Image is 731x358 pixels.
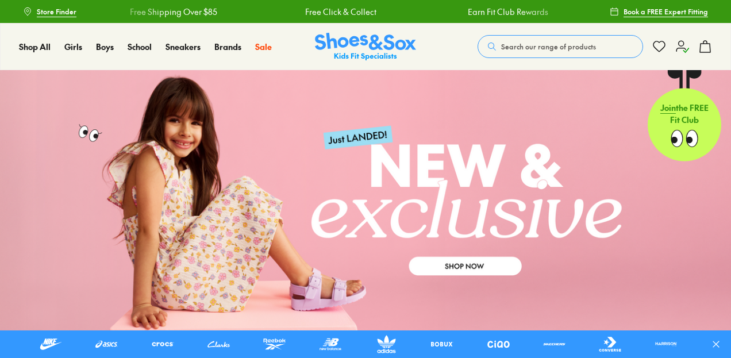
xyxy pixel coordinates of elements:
[129,6,217,18] a: Free Shipping Over $85
[19,41,51,53] a: Shop All
[255,41,272,53] a: Sale
[64,41,82,52] span: Girls
[19,41,51,52] span: Shop All
[166,41,201,53] a: Sneakers
[128,41,152,53] a: School
[648,93,721,135] p: the FREE Fit Club
[315,33,416,61] img: SNS_Logo_Responsive.svg
[128,41,152,52] span: School
[305,6,376,18] a: Free Click & Collect
[166,41,201,52] span: Sneakers
[660,102,676,113] span: Join
[214,41,241,53] a: Brands
[23,1,76,22] a: Store Finder
[624,6,708,17] span: Book a FREE Expert Fitting
[478,35,643,58] button: Search our range of products
[610,1,708,22] a: Book a FREE Expert Fitting
[64,41,82,53] a: Girls
[648,70,721,161] a: Jointhe FREE Fit Club
[501,41,596,52] span: Search our range of products
[255,41,272,52] span: Sale
[315,33,416,61] a: Shoes & Sox
[467,6,548,18] a: Earn Fit Club Rewards
[214,41,241,52] span: Brands
[96,41,114,53] a: Boys
[37,6,76,17] span: Store Finder
[96,41,114,52] span: Boys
